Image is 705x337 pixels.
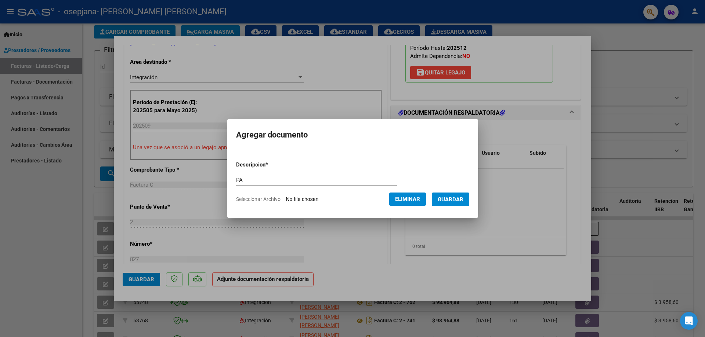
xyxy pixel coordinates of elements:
span: Seleccionar Archivo [236,196,281,202]
button: Guardar [432,193,469,206]
button: Eliminar [389,193,426,206]
span: Guardar [438,196,463,203]
span: Eliminar [395,196,420,202]
div: Open Intercom Messenger [680,312,698,330]
h2: Agregar documento [236,128,469,142]
p: Descripcion [236,161,306,169]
